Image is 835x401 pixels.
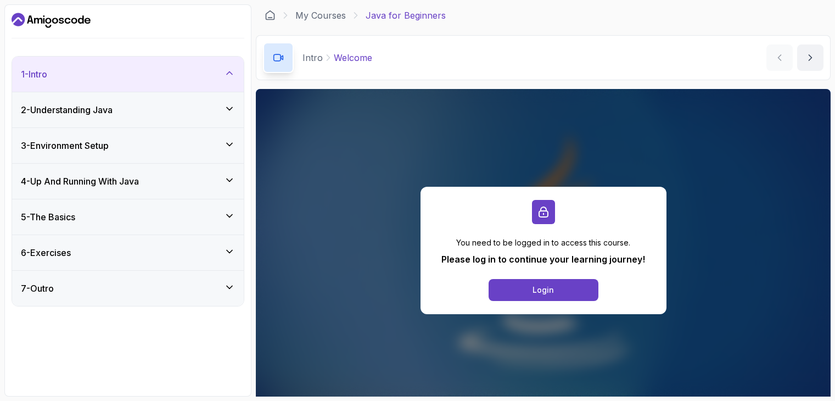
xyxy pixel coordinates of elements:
[797,44,823,71] button: next content
[295,9,346,22] a: My Courses
[21,68,47,81] h3: 1 - Intro
[441,237,645,248] p: You need to be logged in to access this course.
[334,51,372,64] p: Welcome
[766,44,793,71] button: previous content
[12,164,244,199] button: 4-Up And Running With Java
[12,271,244,306] button: 7-Outro
[12,57,244,92] button: 1-Intro
[12,12,91,29] a: Dashboard
[489,279,598,301] button: Login
[12,92,244,127] button: 2-Understanding Java
[533,285,554,296] div: Login
[21,246,71,259] h3: 6 - Exercises
[21,175,139,188] h3: 4 - Up And Running With Java
[21,103,113,116] h3: 2 - Understanding Java
[12,128,244,163] button: 3-Environment Setup
[21,210,75,224] h3: 5 - The Basics
[366,9,446,22] p: Java for Beginners
[441,253,645,266] p: Please log in to continue your learning journey!
[265,10,276,21] a: Dashboard
[12,235,244,270] button: 6-Exercises
[12,199,244,235] button: 5-The Basics
[21,282,54,295] h3: 7 - Outro
[21,139,109,152] h3: 3 - Environment Setup
[302,51,323,64] p: Intro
